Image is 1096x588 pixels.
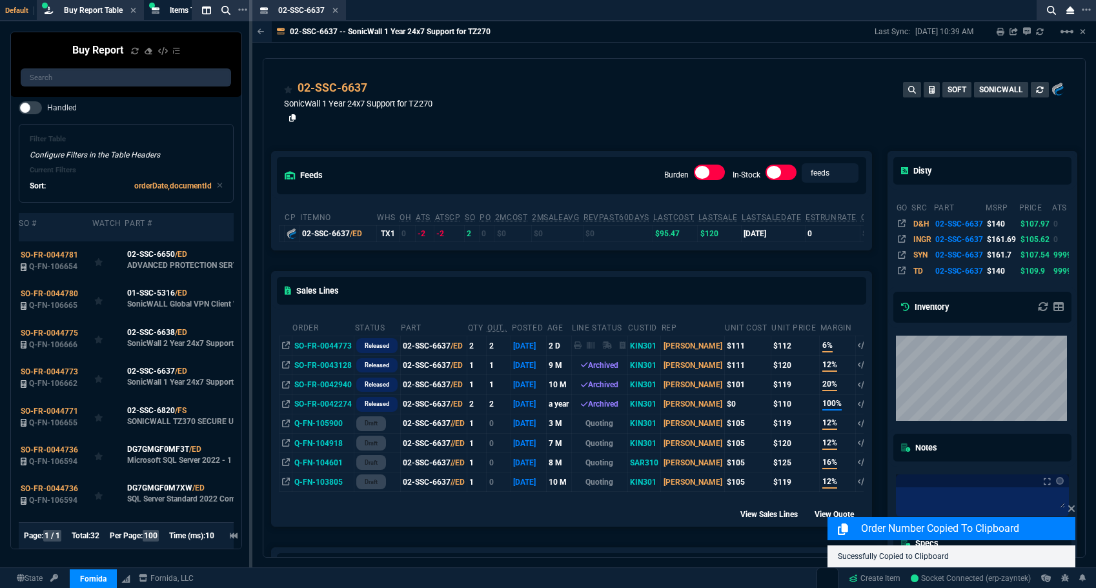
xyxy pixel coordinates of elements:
[480,213,491,222] abbr: Total units on open Purchase Orders
[661,375,724,394] td: [PERSON_NAME]
[127,405,175,416] span: 02-SSC-6820
[487,336,511,356] td: 2
[511,394,547,414] td: [DATE]
[464,225,479,241] td: 2
[1042,3,1061,18] nx-icon: Search
[1019,216,1051,231] td: $107.97
[467,394,487,414] td: 2
[94,408,123,426] div: Add to Watchlist
[127,260,287,270] p: ADVANCED PROTECTION SERVICE SUITE FOR TZ270 2YR
[942,82,971,97] button: SOFT
[547,433,571,452] td: 7 M
[125,280,289,319] td: SonicWALL Global VPN Client Windows - 5 Licenses
[547,336,571,356] td: 2 D
[127,365,175,377] span: 02-SSC-6637
[547,318,571,336] th: age
[365,360,389,370] p: Released
[664,170,689,179] label: Burden
[547,394,571,414] td: a year
[511,414,547,433] td: [DATE]
[467,356,487,375] td: 1
[29,418,77,427] span: Q-FN-106655
[860,225,897,241] td: $0
[299,207,376,226] th: ItemNo
[933,263,985,279] td: 02-SSC-6637
[92,218,121,228] div: Watch
[127,482,192,494] span: DG7GMGF0M7XW
[46,573,62,584] a: API TOKEN
[21,484,78,493] span: SO-FR-0044736
[896,263,1074,279] tr: SonicWall Support 24X7
[661,318,724,336] th: Rep
[127,455,266,465] p: Microsoft SQL Server 2022 - 1 User CAL
[282,419,290,428] nx-icon: Open In Opposite Panel
[822,476,837,489] span: 12%
[451,478,465,487] span: //ED
[511,356,547,375] td: [DATE]
[125,397,289,436] td: SONICWALL TZ370 SECURE UPGRADE PLUS - ADVANCED EDITION 2YR
[479,225,494,241] td: 0
[822,456,837,469] span: 16%
[584,213,649,222] abbr: Total revenue past 60 days
[574,438,625,449] p: Quoting
[574,476,625,488] p: Quoting
[547,375,571,394] td: 10 M
[30,180,46,192] p: Sort:
[661,414,724,433] td: [PERSON_NAME]
[467,472,487,492] td: 1
[175,287,187,299] a: /ED
[465,213,475,222] abbr: Total units on open Sales Orders
[292,356,354,375] td: SO-FR-0043128
[901,301,949,313] h5: Inventory
[511,472,547,492] td: [DATE]
[1051,263,1073,279] td: 9999
[653,213,694,222] abbr: The last purchase cost from PO Order
[896,247,1074,263] tr: 24X7 SUPPORT FOR TZ270 1YR
[400,213,411,222] abbr: Total units in inventory.
[1019,232,1051,247] td: $105.62
[278,6,325,15] span: 02-SSC-6637
[127,377,270,387] p: SonicWall 1 Year 24x7 Support for TZ270
[30,149,223,161] p: Configure Filters in the Table Headers
[933,198,985,216] th: part
[292,375,354,394] td: SO-FR-0042940
[933,232,985,247] td: 02-SSC-6637
[29,340,77,349] span: Q-FN-106666
[911,574,1031,583] span: Socket Connected (erp-zayntek)
[571,318,627,336] th: Line Status
[583,225,653,241] td: $0
[574,360,625,371] div: Archived
[1051,216,1073,231] td: 0
[400,394,467,414] td: 02-SSC-6637
[1051,247,1073,263] td: 9999
[698,213,738,222] abbr: The last SO Inv price. No time limit. (ignore zeros)
[365,418,378,429] p: draft
[547,414,571,433] td: 3 M
[985,263,1018,279] td: $140
[861,213,894,222] abbr: Avg Cost of Inventory on-hand
[365,477,378,487] p: draft
[127,287,175,299] span: 01-SSC-5316
[127,299,287,309] p: SonicWALL Global VPN Client Windows - 5 Licenses
[451,439,465,448] span: //ED
[531,225,583,241] td: $0
[742,213,801,222] abbr: The date of the last SO Inv price. No time limit. (ignore zeros)
[400,318,467,336] th: Part
[332,6,338,16] nx-icon: Close Tab
[376,207,399,226] th: WHS
[127,327,175,338] span: 02-SSC-6638
[487,375,511,394] td: 1
[985,247,1018,263] td: $161.7
[511,453,547,472] td: [DATE]
[30,166,223,175] h6: Current Filters
[915,26,973,37] p: [DATE] 10:39 AM
[29,262,77,271] span: Q-FN-106654
[627,472,660,492] td: KIN301
[805,225,860,241] td: 0
[175,405,187,416] a: /FS
[724,318,771,336] th: Unit Cost
[820,318,855,336] th: Margin
[21,367,78,376] span: SO-FR-0044773
[284,97,432,110] p: SonicWall 1 Year 24x7 Support for TZ270
[400,472,467,492] td: 02-SSC-6637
